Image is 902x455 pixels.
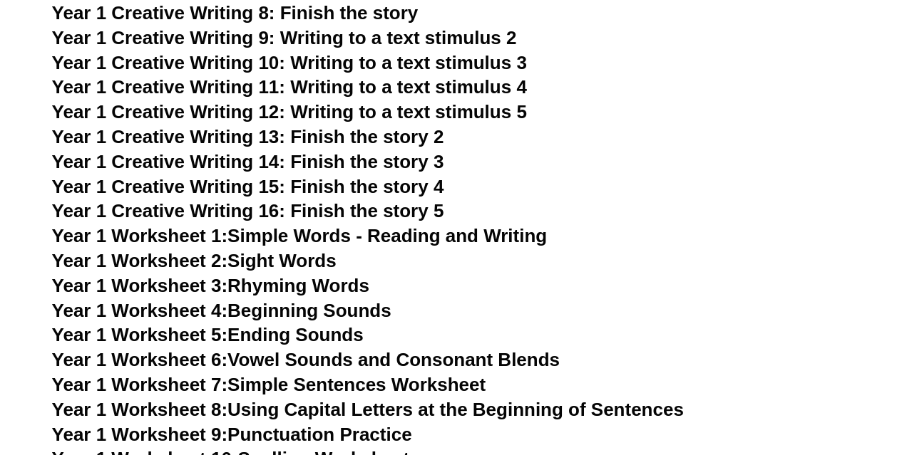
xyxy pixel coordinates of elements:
span: Year 1 Worksheet 3: [52,275,228,296]
a: Year 1 Worksheet 7:Simple Sentences Worksheet [52,374,486,395]
a: Year 1 Worksheet 6:Vowel Sounds and Consonant Blends [52,349,560,370]
span: Year 1 Worksheet 9: [52,424,228,445]
a: Year 1 Creative Writing 10: Writing to a text stimulus 3 [52,52,527,73]
span: Year 1 Worksheet 6: [52,349,228,370]
a: Year 1 Worksheet 4:Beginning Sounds [52,300,391,321]
span: Year 1 Worksheet 2: [52,250,228,271]
a: Year 1 Creative Writing 11: Writing to a text stimulus 4 [52,76,527,98]
a: Year 1 Worksheet 5:Ending Sounds [52,324,364,345]
iframe: Chat Widget [665,294,902,455]
span: Year 1 Worksheet 7: [52,374,228,395]
a: Year 1 Creative Writing 9: Writing to a text stimulus 2 [52,27,517,48]
a: Year 1 Creative Writing 16: Finish the story 5 [52,200,444,221]
a: Year 1 Creative Writing 14: Finish the story 3 [52,151,444,172]
a: Year 1 Creative Writing 12: Writing to a text stimulus 5 [52,101,527,122]
a: Year 1 Creative Writing 13: Finish the story 2 [52,126,444,147]
span: Year 1 Worksheet 8: [52,399,228,420]
a: Year 1 Worksheet 9:Punctuation Practice [52,424,412,445]
span: Year 1 Worksheet 4: [52,300,228,321]
span: Year 1 Worksheet 5: [52,324,228,345]
a: Year 1 Creative Writing 15: Finish the story 4 [52,176,444,197]
a: Year 1 Worksheet 2:Sight Words [52,250,337,271]
a: Year 1 Worksheet 8:Using Capital Letters at the Beginning of Sentences [52,399,684,420]
a: Year 1 Worksheet 3:Rhyming Words [52,275,369,296]
span: Year 1 Worksheet 1: [52,225,228,246]
a: Year 1 Creative Writing 8: Finish the story [52,2,419,23]
a: Year 1 Worksheet 1:Simple Words - Reading and Writing [52,225,548,246]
